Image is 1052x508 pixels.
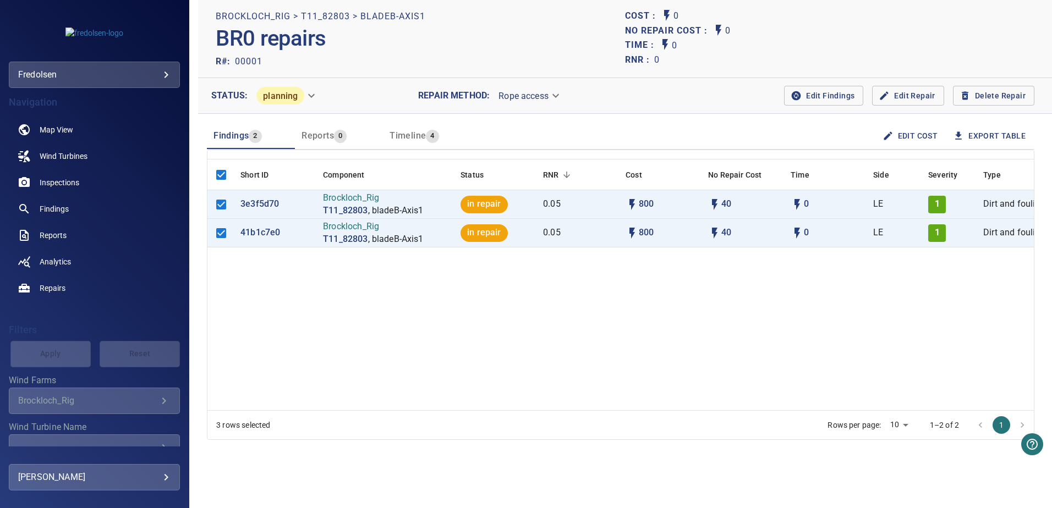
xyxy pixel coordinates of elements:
p: 0 [804,227,809,239]
div: Short ID [235,159,317,190]
p: LE [873,227,883,239]
p: Brockloch_Rig [323,220,423,233]
p: 1 [935,198,940,211]
a: 41b1c7e0 [240,227,280,239]
span: Edit Findings [793,89,854,103]
svg: Auto Cost [660,9,673,22]
h1: No Repair Cost : [625,26,712,36]
p: 40 [721,198,731,211]
div: Brockloch_Rig [18,395,157,406]
label: Wind Turbine Name [9,423,180,432]
p: 800 [639,198,654,211]
div: Wind Turbine Name [9,434,180,461]
div: 10 [886,417,912,433]
a: 3e3f5d70 [240,198,279,211]
div: Status [461,159,484,190]
div: Time [791,159,809,190]
div: Side [868,159,923,190]
span: Map View [40,124,73,135]
div: Wind Farms [9,388,180,414]
svg: Auto time [791,227,804,240]
span: 4 [426,130,439,142]
p: Brockloch_Rig [323,192,423,205]
h1: BR0 repairs [216,26,326,52]
span: 2 [249,130,261,142]
svg: Auto cost [626,227,639,240]
a: windturbines noActive [9,143,180,169]
h1: Time : [625,40,659,51]
div: Repair Now Ratio: The ratio of the additional incurred cost of repair in 1 year and the cost of r... [543,159,558,190]
svg: Auto impact [708,227,721,240]
a: Export Table [968,129,1026,143]
span: in repair [461,198,507,211]
label: Status : [211,91,248,100]
label: Wind Farms [9,376,180,385]
div: Status [455,159,538,190]
button: page 1 [993,416,1010,434]
img: fredolsen-logo [65,27,123,38]
span: Timeline [390,130,426,141]
svg: Auto time [791,198,804,211]
span: Reports [302,130,334,141]
p: , bladeB-Axis1 [368,233,424,246]
svg: Auto impact [708,198,721,211]
a: analytics noActive [9,249,180,275]
span: Delete Repair [962,89,1026,103]
span: Time [625,38,659,53]
span: Findings [40,203,69,214]
div: The base labour and equipment costs to repair the finding. Does not include the loss of productio... [626,159,642,190]
div: Projected additional costs incurred by waiting 1 year to repair. This is a function of possible i... [708,159,761,190]
p: Dirt and fouling [983,198,1045,211]
span: Wind Turbines [40,151,87,162]
button: Edit Cost [880,126,943,146]
button: Sort [559,167,574,183]
button: Edit Repair [872,86,944,106]
a: inspections noActive [9,169,180,196]
svg: Auto cost [626,198,639,211]
div: Cost [620,159,703,190]
div: Type [983,159,1001,190]
p: 0.05 [543,198,561,211]
div: planning [248,82,322,109]
p: LE [873,198,883,211]
span: Reports [40,230,67,241]
div: Severity [923,159,978,190]
p: 0 [804,198,809,211]
button: Delete Repair [953,86,1034,106]
label: Repair method : [418,91,490,100]
a: T11_82803 [323,233,368,246]
nav: pagination navigation [970,416,1033,434]
div: Severity [928,159,957,190]
div: RNR [538,159,620,190]
div: Short ID [240,159,269,190]
h1: RNR : [625,55,654,65]
div: Time [785,159,868,190]
p: 40 [721,227,731,239]
p: Rows per page: [828,419,881,430]
div: Rope access [490,86,566,106]
span: Inspections [40,177,79,188]
span: 0 [334,130,347,142]
a: reports noActive [9,222,180,249]
span: Analytics [40,256,71,267]
div: 3 rows selected [216,419,270,430]
div: [PERSON_NAME] [18,468,171,486]
span: Repair Now Ratio: The ratio of the additional incurred cost of repair in 1 year and the cost of r... [625,55,660,65]
p: , bladeB-Axis1 [368,205,424,217]
a: T11_82803 [323,205,368,217]
h4: Filters [9,324,180,335]
p: 1 [935,227,940,239]
h1: Cost : [625,11,660,21]
h2: Brockloch_Rig > T11_82803 > bladeB-Axis1 [216,11,425,21]
span: The base labour and equipment costs to repair the finding. Does not include the loss of productio... [625,9,660,24]
button: Export Table [946,126,1034,146]
h1: 0 [654,55,660,65]
h2: R#: [216,56,235,67]
a: map noActive [9,117,180,143]
p: 1–2 of 2 [930,419,959,430]
div: Component [317,159,455,190]
a: repairs noActive [9,275,180,301]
